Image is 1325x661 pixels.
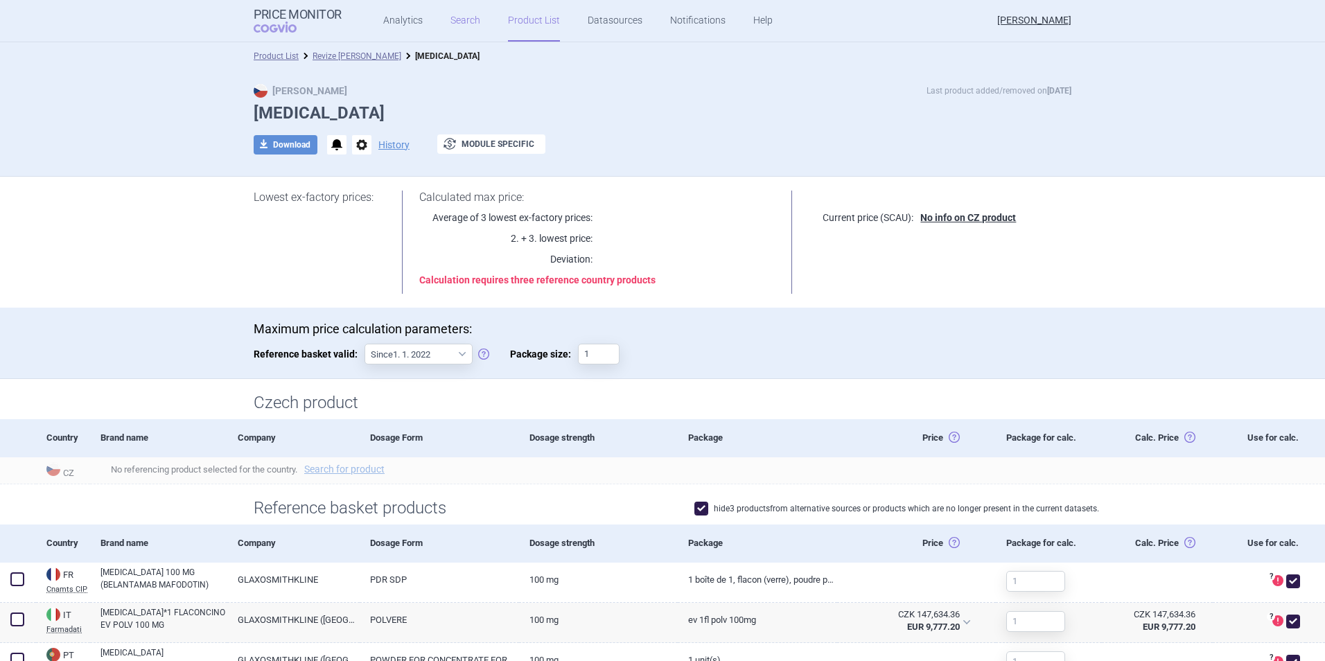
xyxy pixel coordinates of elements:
[254,51,299,61] a: Product List
[46,608,90,623] div: IT
[100,566,227,591] a: [MEDICAL_DATA] 100 MG (BELANTAMAB MAFODOTIN)
[100,461,1325,477] span: No referencing product selected for the country.
[254,8,342,34] a: Price MonitorCOGVIO
[837,419,996,457] div: Price
[254,8,342,21] strong: Price Monitor
[927,84,1071,98] p: Last product added/removed on
[996,419,1102,457] div: Package for calc.
[419,231,593,245] p: 2. + 3. lowest price:
[907,622,960,632] strong: EUR 9,777.20
[1102,419,1213,457] div: Calc. Price
[90,419,227,457] div: Brand name
[36,606,90,633] a: ITITFarmadati
[46,585,90,593] abbr: Cnamts CIP
[837,603,979,643] div: CZK 147,634.36EUR 9,777.20
[254,49,299,63] li: Product List
[254,21,316,33] span: COGVIO
[437,134,545,154] button: Module specific
[90,525,227,562] div: Brand name
[36,461,90,481] span: CZ
[1213,419,1306,457] div: Use for calc.
[36,525,90,562] div: Country
[227,563,360,597] a: GLAXOSMITHKLINE
[46,567,90,583] div: FR
[809,211,913,224] p: Current price (SCAU):
[419,274,656,285] strong: Calculation requires three reference country products
[46,608,60,622] img: Italy
[996,525,1102,562] div: Package for calc.
[254,135,317,155] button: Download
[415,51,480,61] strong: [MEDICAL_DATA]
[694,502,1099,515] label: hide 3 products from alternative sources or products which are no longer present in the current d...
[46,462,60,476] img: Czech Republic
[419,211,593,224] p: Average of 3 lowest ex-factory prices:
[227,603,360,637] a: GLAXOSMITHKLINE ([GEOGRAPHIC_DATA]) LTD
[299,49,401,63] li: Revize Max Price
[1112,608,1195,621] div: CZK 147,634.36
[678,603,836,637] a: EV 1FL POLV 100MG
[519,603,678,637] a: 100 MG
[100,606,227,631] a: [MEDICAL_DATA]*1 FLACONCINO EV POLV 100 MG
[678,525,836,562] div: Package
[1267,572,1275,581] span: ?
[36,419,90,457] div: Country
[360,563,518,597] a: PDR SDP
[360,603,518,637] a: POLVERE
[227,525,360,562] div: Company
[360,419,518,457] div: Dosage Form
[254,498,1071,518] h1: Reference basket products
[1102,603,1213,639] a: CZK 147,634.36EUR 9,777.20
[401,49,480,63] li: BLENREP
[419,191,775,204] h1: Calculated max price:
[678,563,836,597] a: 1 BOÎTE DE 1, FLACON (VERRE), POUDRE POUR SOLUTION À DILUER POUR PERFUSION, VOIE INTRAVEINEUSE
[1006,571,1065,592] input: 1
[578,344,620,364] input: Package size:
[254,191,385,204] h1: Lowest ex-factory prices:
[519,525,678,562] div: Dosage strength
[847,608,960,633] abbr: SP-CAU-010 Itálie hrazené LP
[419,252,593,266] p: Deviation:
[254,344,365,364] span: Reference basket valid:
[847,608,960,621] div: CZK 147,634.36
[254,103,1071,123] h1: [MEDICAL_DATA]
[1047,86,1071,96] strong: [DATE]
[304,464,385,474] a: Search for product
[254,84,267,98] img: CZ
[378,140,410,150] button: History
[365,344,473,364] select: Reference basket valid:
[1143,622,1195,632] strong: EUR 9,777.20
[227,419,360,457] div: Company
[46,567,60,581] img: France
[313,51,401,61] a: Revize [PERSON_NAME]
[678,419,836,457] div: Package
[1213,525,1306,562] div: Use for calc.
[254,321,1071,337] p: Maximum price calculation parameters:
[1102,525,1213,562] div: Calc. Price
[254,393,1071,413] h1: Czech product
[360,525,518,562] div: Dosage Form
[254,85,347,96] strong: [PERSON_NAME]
[36,566,90,593] a: FRFRCnamts CIP
[1267,612,1275,621] span: ?
[920,212,1016,223] strong: No info on CZ product
[1006,611,1065,632] input: 1
[837,525,996,562] div: Price
[510,344,578,364] span: Package size:
[519,419,678,457] div: Dosage strength
[46,626,90,633] abbr: Farmadati
[519,563,678,597] a: 100 mg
